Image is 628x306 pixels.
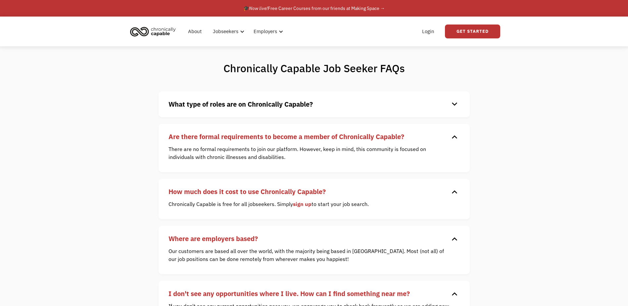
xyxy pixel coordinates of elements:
div: Employers [254,27,277,35]
strong: What type of roles are on Chronically Capable? [169,100,313,109]
div: keyboard_arrow_down [449,234,460,244]
div: 🎓 Free Career Courses from our friends at Making Space → [243,4,385,12]
a: About [184,21,206,42]
strong: Where are employers based? [169,234,258,243]
p: Our customers are based all over the world, with the majority being based in [GEOGRAPHIC_DATA]. M... [169,247,450,263]
div: Jobseekers [209,21,246,42]
strong: How much does it cost to use Chronically Capable? [169,187,326,196]
p: There are no formal requirements to join our platform. However, keep in mind, this community is f... [169,145,450,161]
div: keyboard_arrow_down [449,132,460,142]
a: Login [418,21,438,42]
div: keyboard_arrow_down [449,187,460,197]
strong: I don't see any opportunities where I live. How can I find something near me? [169,289,410,298]
h1: Chronically Capable Job Seeker FAQs [197,62,431,75]
p: Chronically Capable is free for all jobseekers. Simply to start your job search. [169,200,450,208]
img: Chronically Capable logo [128,24,178,39]
a: home [128,24,181,39]
strong: Are there formal requirements to become a member of Chronically Capable? [169,132,404,141]
em: Now live! [249,5,268,11]
div: Employers [250,21,285,42]
div: keyboard_arrow_down [449,289,460,299]
div: Jobseekers [213,27,238,35]
div: keyboard_arrow_down [449,99,460,109]
a: sign up [293,201,312,207]
a: Get Started [445,25,500,38]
